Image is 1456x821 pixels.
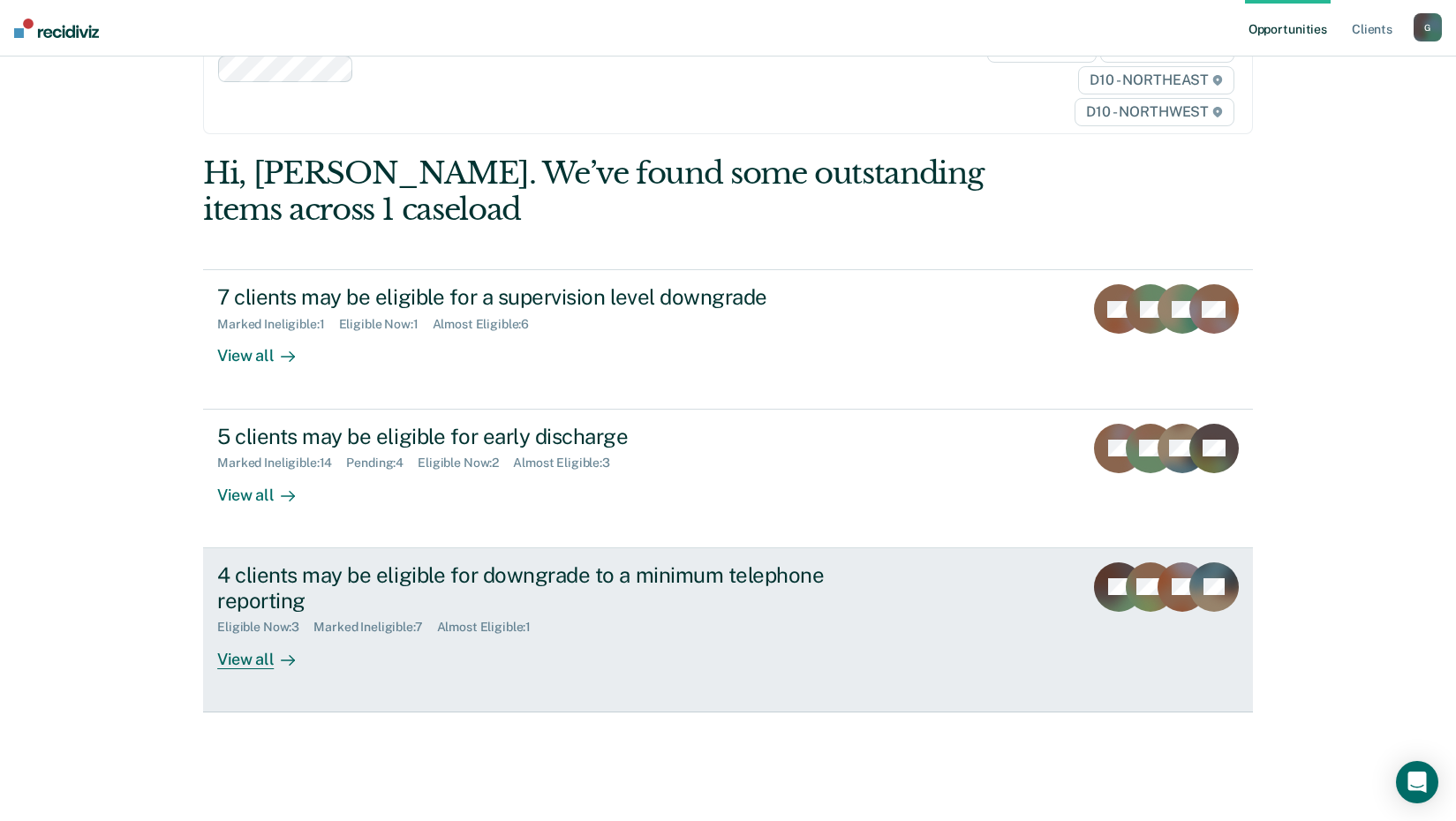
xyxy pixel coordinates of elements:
[1396,761,1438,803] div: Open Intercom Messenger
[217,635,316,669] div: View all
[217,562,837,614] div: 4 clients may be eligible for downgrade to a minimum telephone reporting
[217,471,316,505] div: View all
[1075,98,1233,126] span: D10 - NORTHWEST
[203,155,1043,228] div: Hi, [PERSON_NAME]. We’ve found some outstanding items across 1 caseload
[217,620,313,635] div: Eligible Now : 3
[203,410,1253,548] a: 5 clients may be eligible for early dischargeMarked Ineligible:14Pending:4Eligible Now:2Almost El...
[1078,66,1233,94] span: D10 - NORTHEAST
[313,620,436,635] div: Marked Ineligible : 7
[346,456,418,471] div: Pending : 4
[217,317,338,332] div: Marked Ineligible : 1
[1414,13,1442,41] button: G
[203,548,1253,712] a: 4 clients may be eligible for downgrade to a minimum telephone reportingEligible Now:3Marked Inel...
[339,317,433,332] div: Eligible Now : 1
[418,456,513,471] div: Eligible Now : 2
[14,19,99,38] img: Recidiviz
[217,424,837,449] div: 5 clients may be eligible for early discharge
[203,269,1253,409] a: 7 clients may be eligible for a supervision level downgradeMarked Ineligible:1Eligible Now:1Almos...
[433,317,544,332] div: Almost Eligible : 6
[217,456,346,471] div: Marked Ineligible : 14
[217,332,316,366] div: View all
[513,456,624,471] div: Almost Eligible : 3
[217,284,837,310] div: 7 clients may be eligible for a supervision level downgrade
[437,620,546,635] div: Almost Eligible : 1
